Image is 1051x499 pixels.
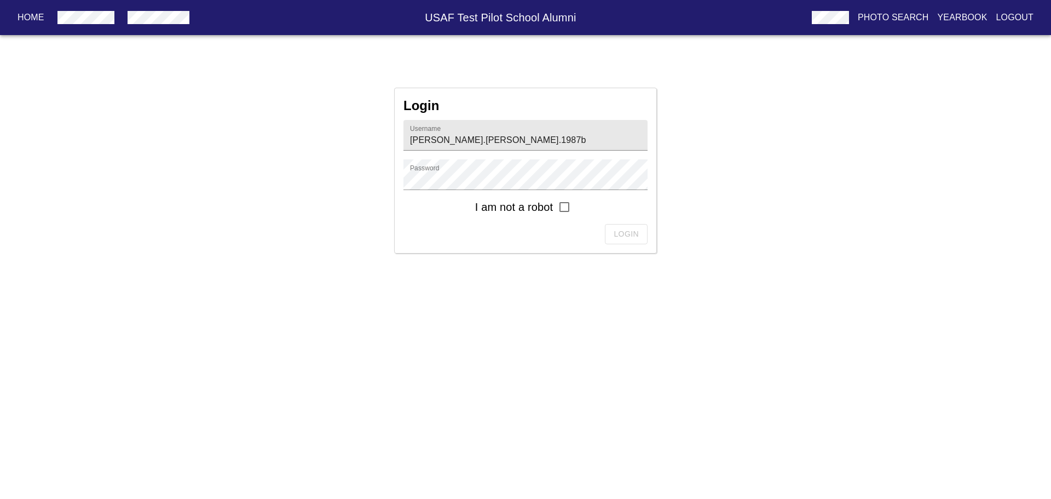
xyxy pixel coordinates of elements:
[858,11,929,24] p: Photo Search
[996,11,1033,24] p: Logout
[13,8,49,27] button: Home
[933,8,992,27] button: Yearbook
[194,9,807,26] h6: USAF Test Pilot School Alumni
[938,11,988,24] p: Yearbook
[853,8,933,27] button: Photo Search
[18,11,44,24] p: Home
[992,8,1038,27] button: Logout
[475,198,553,216] h6: I am not a robot
[403,98,439,113] strong: Login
